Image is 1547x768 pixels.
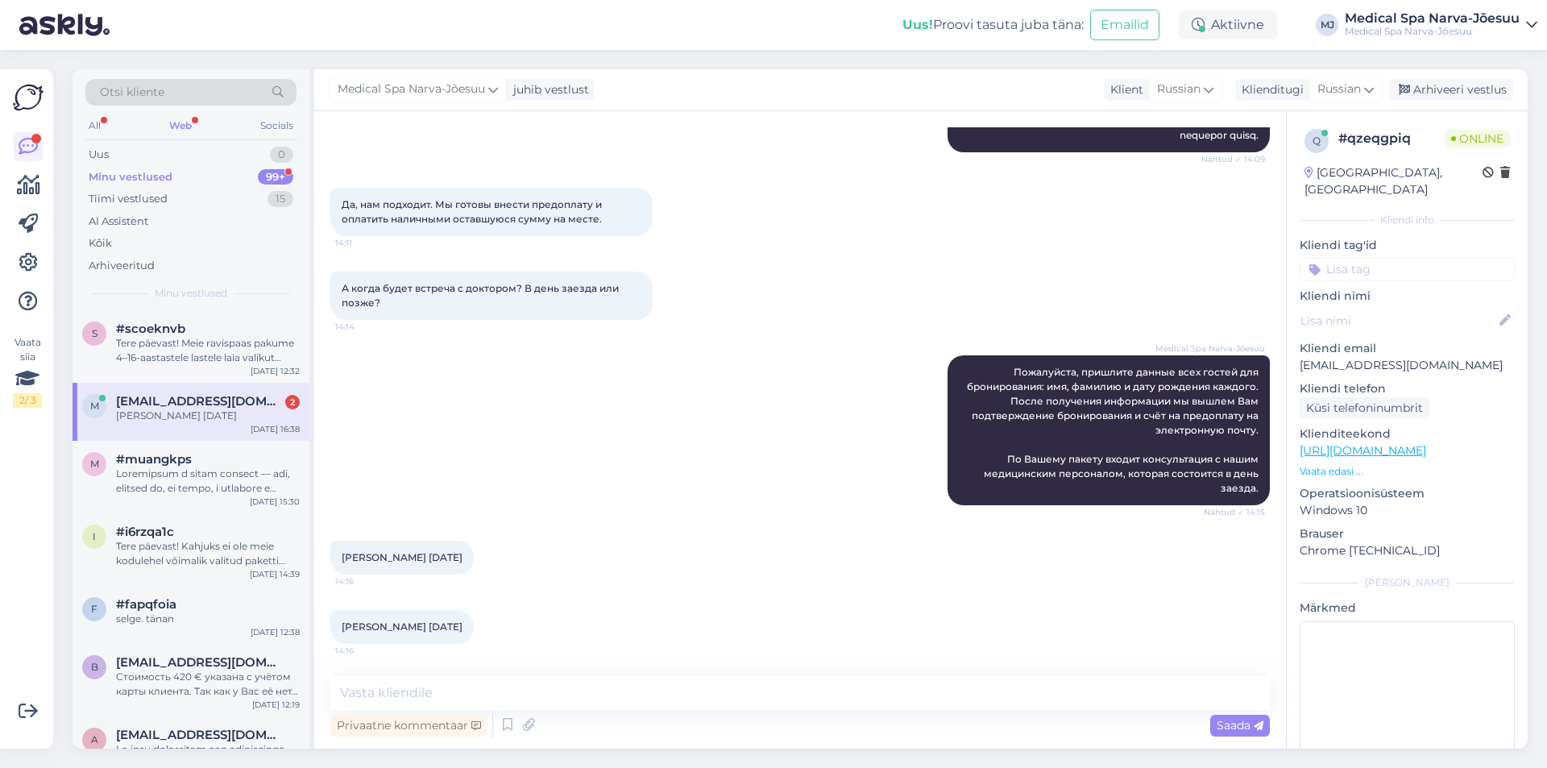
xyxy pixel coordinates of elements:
div: All [85,115,104,136]
span: Medical Spa Narva-Jõesuu [338,81,485,98]
span: Otsi kliente [100,84,164,101]
span: Online [1445,130,1510,147]
p: Kliendi tag'id [1300,237,1515,254]
div: Uus [89,147,109,163]
span: Russian [1157,81,1201,98]
div: Minu vestlused [89,169,172,185]
div: Tere päevast! Kahjuks ei ole meie kodulehel võimalik valitud paketti broneerida, kuid aitame hea ... [116,539,300,568]
input: Lisa tag [1300,257,1515,281]
div: Klient [1104,81,1143,98]
span: Да, нам подходит. Мы готовы внести предоплату и оплатить наличными оставшуюся сумму на месте. [342,198,604,225]
button: Emailid [1090,10,1159,40]
div: [PERSON_NAME] [1300,575,1515,590]
div: Privaatne kommentaar [330,715,487,737]
div: Proovi tasuta juba täna: [902,15,1084,35]
div: Arhiveeri vestlus [1389,79,1513,101]
span: Medical Spa Narva-Jõesuu [1155,342,1265,355]
div: # qzeqgpiq [1338,129,1445,148]
div: [GEOGRAPHIC_DATA], [GEOGRAPHIC_DATA] [1304,164,1483,198]
p: Kliendi telefon [1300,380,1515,397]
p: Operatsioonisüsteem [1300,485,1515,502]
span: andres58@inbox.ru [116,728,284,742]
div: Стоимость 420 € указана с учётом карты клиента. Так как у Вас её нет, карта будет добавлена к бро... [116,670,300,699]
span: m [90,458,99,470]
span: #i6rzqa1c [116,525,174,539]
div: Tere päevast! Meie ravispaas pakume 4–16-aastastele lastele laia valikut tervistavaid protseduure... [116,336,300,365]
p: Kliendi nimi [1300,288,1515,305]
span: a [91,733,98,745]
div: Klienditugi [1235,81,1304,98]
span: Nähtud ✓ 14:09 [1201,153,1265,165]
div: [PERSON_NAME] [DATE] [116,409,300,423]
p: Klienditeekond [1300,426,1515,442]
span: b [91,661,98,673]
span: Пожалуйста, пришлите данные всех гостей для бронирования: имя, фамилию и дату рождения каждого. П... [967,366,1261,494]
span: mariia.timofeeva.13@gmail.com [116,394,284,409]
div: juhib vestlust [507,81,589,98]
input: Lisa nimi [1300,312,1496,330]
span: brigitta5@list.ru [116,655,284,670]
div: [DATE] 14:39 [250,568,300,580]
div: Arhiveeritud [89,258,155,274]
div: Medical Spa Narva-Jõesuu [1345,12,1520,25]
div: 2 [285,395,300,409]
div: [DATE] 12:38 [251,626,300,638]
span: [PERSON_NAME] [DATE] [342,551,462,563]
div: Kõik [89,235,112,251]
span: m [90,400,99,412]
div: Küsi telefoninumbrit [1300,397,1429,419]
span: #scoeknvb [116,322,185,336]
div: Web [166,115,195,136]
div: 15 [268,191,293,207]
div: 2 / 3 [13,393,42,408]
div: Vaata siia [13,335,42,408]
div: Medical Spa Narva-Jõesuu [1345,25,1520,38]
span: А когда будет встреча с доктором? В день заезда или позже? [342,282,621,309]
img: Askly Logo [13,82,44,113]
span: #muangkps [116,452,192,467]
span: Russian [1317,81,1361,98]
div: Loremipsum d sitam consect — adi, elitsed do, ei tempo, i utlabore e doloremag ali enim admin ven... [116,467,300,496]
p: Chrome [TECHNICAL_ID] [1300,542,1515,559]
span: 14:11 [335,237,396,249]
div: Tiimi vestlused [89,191,168,207]
span: 14:14 [335,321,396,333]
p: Windows 10 [1300,502,1515,519]
a: Medical Spa Narva-JõesuuMedical Spa Narva-Jõesuu [1345,12,1537,38]
div: MJ [1316,14,1338,36]
span: f [91,603,97,615]
div: selge. tänan [116,612,300,626]
div: 99+ [258,169,293,185]
span: #fapqfoia [116,597,176,612]
div: 0 [270,147,293,163]
span: Nähtud ✓ 14:15 [1204,506,1265,518]
p: [EMAIL_ADDRESS][DOMAIN_NAME] [1300,357,1515,374]
span: 14:16 [335,575,396,587]
div: [DATE] 12:19 [252,699,300,711]
p: Vaata edasi ... [1300,464,1515,479]
p: Brauser [1300,525,1515,542]
span: i [93,530,96,542]
div: AI Assistent [89,214,148,230]
p: Kliendi email [1300,340,1515,357]
p: Märkmed [1300,600,1515,616]
div: [DATE] 12:32 [251,365,300,377]
div: Kliendi info [1300,213,1515,227]
div: [DATE] 16:38 [251,423,300,435]
span: Minu vestlused [155,286,227,301]
span: s [92,327,97,339]
div: Aktiivne [1179,10,1277,39]
a: [URL][DOMAIN_NAME] [1300,443,1426,458]
div: Socials [257,115,297,136]
span: q [1313,135,1321,147]
span: 14:16 [335,645,396,657]
div: [DATE] 15:30 [250,496,300,508]
span: Saada [1217,718,1263,733]
span: [PERSON_NAME] [DATE] [342,621,462,633]
b: Uus! [902,17,933,32]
